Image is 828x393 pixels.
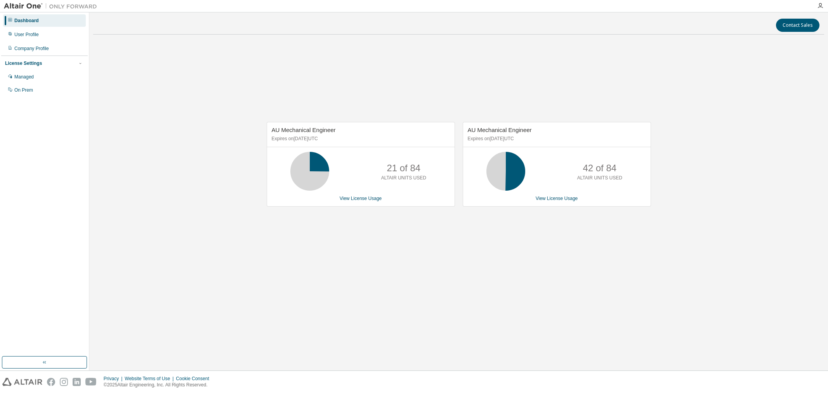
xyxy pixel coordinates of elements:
div: Managed [14,74,34,80]
a: View License Usage [536,196,578,201]
button: Contact Sales [776,19,819,32]
img: facebook.svg [47,378,55,386]
div: License Settings [5,60,42,66]
span: AU Mechanical Engineer [468,127,532,133]
div: User Profile [14,31,39,38]
p: ALTAIR UNITS USED [381,175,426,181]
p: 42 of 84 [583,162,616,175]
img: youtube.svg [85,378,97,386]
p: Expires on [DATE] UTC [468,136,644,142]
img: altair_logo.svg [2,378,42,386]
div: Website Terms of Use [125,376,176,382]
a: View License Usage [340,196,382,201]
div: Dashboard [14,17,39,24]
p: Expires on [DATE] UTC [272,136,448,142]
div: Privacy [104,376,125,382]
span: AU Mechanical Engineer [272,127,336,133]
img: linkedin.svg [73,378,81,386]
p: ALTAIR UNITS USED [577,175,622,181]
img: instagram.svg [60,378,68,386]
div: Company Profile [14,45,49,52]
div: On Prem [14,87,33,93]
img: Altair One [4,2,101,10]
div: Cookie Consent [176,376,214,382]
p: © 2025 Altair Engineering, Inc. All Rights Reserved. [104,382,214,388]
p: 21 of 84 [387,162,420,175]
